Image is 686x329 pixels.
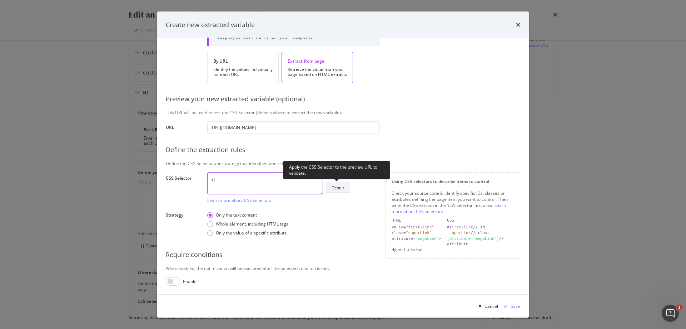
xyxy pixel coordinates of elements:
div: Create new extracted variable [166,20,255,29]
div: Check your source code & identify specific IDs, classes or attributes defining the page item you ... [392,190,514,215]
div: Only the text content [216,212,257,218]
a: Learn more about CSS selectors [207,197,271,203]
div: Displayed as in your template [217,34,313,40]
input: https://www.example.com [207,122,380,134]
div: modal [157,11,529,318]
div: Using CSS selectors to describe items to control [392,178,514,184]
div: By URL [213,58,273,64]
div: [attribute='megaLink'] [447,236,499,241]
div: Apply the CSS Selector to the preview URL to validate. [283,161,390,179]
button: Cancel [476,300,498,312]
textarea: h1 [207,172,323,194]
div: HTML [392,218,441,223]
div: Extract from page [288,58,347,64]
div: Identify the values individually for each URL [213,67,273,77]
div: class= [392,230,441,236]
div: CSS [447,218,514,223]
div: // id [447,225,514,231]
div: attribute= > [392,236,441,247]
div: This URL will be used to test the CSS Selector (defines where to extract the new variable). [166,110,520,116]
div: Only the value of a specific attribute [207,230,288,236]
div: // class [447,230,514,236]
div: Only the text content [207,212,288,218]
div: "superLink" [406,231,432,235]
div: Define the CSS Selector and strategy that identifies where to extract the variable from your page. [166,160,520,166]
div: times [516,20,520,29]
label: CSS Selector [166,175,202,202]
button: Save [501,300,520,312]
div: Only the value of a specific attribute [216,230,287,236]
div: // attribute [447,236,514,247]
label: Strategy [166,212,202,237]
span: 1 [676,305,682,310]
div: Define the extraction rules [166,146,520,155]
div: Require conditions [166,251,520,260]
div: <a id= [392,225,441,231]
div: "first-link" [406,225,434,230]
div: Retrieve the value from your page based on HTML extracts [288,67,347,77]
div: Save [511,303,520,309]
div: Preview your new extracted variable (optional) [166,95,520,104]
div: "megaLink" [415,236,439,241]
div: Hyperlink</a> [392,247,441,253]
label: URL [166,125,202,132]
div: Whole element, including HTML tags [207,221,288,227]
a: Learn more about CSS selectors [392,203,506,215]
div: Cancel [484,303,498,309]
div: #first-link [447,225,473,230]
div: Test it [332,185,344,191]
iframe: Intercom live chat [662,305,679,322]
div: Whole element, including HTML tags [216,221,288,227]
div: .superLink [447,231,471,235]
div: When enabled, the optimization will be executed after the selected conditon is met. [166,266,520,272]
button: Test it [326,182,350,194]
div: Enable [183,279,197,285]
